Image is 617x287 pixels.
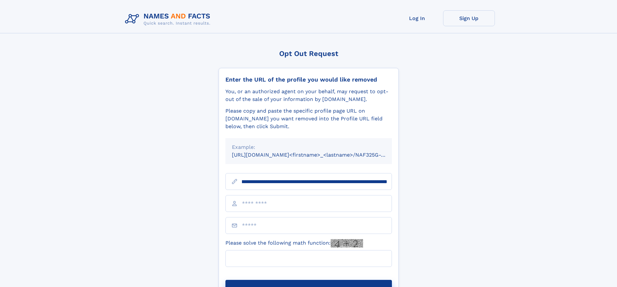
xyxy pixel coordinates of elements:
[122,10,216,28] img: Logo Names and Facts
[225,76,392,83] div: Enter the URL of the profile you would like removed
[219,50,399,58] div: Opt Out Request
[232,143,385,151] div: Example:
[443,10,495,26] a: Sign Up
[225,239,363,248] label: Please solve the following math function:
[232,152,404,158] small: [URL][DOMAIN_NAME]<firstname>_<lastname>/NAF325G-xxxxxxxx
[391,10,443,26] a: Log In
[225,88,392,103] div: You, or an authorized agent on your behalf, may request to opt-out of the sale of your informatio...
[225,107,392,130] div: Please copy and paste the specific profile page URL on [DOMAIN_NAME] you want removed into the Pr...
